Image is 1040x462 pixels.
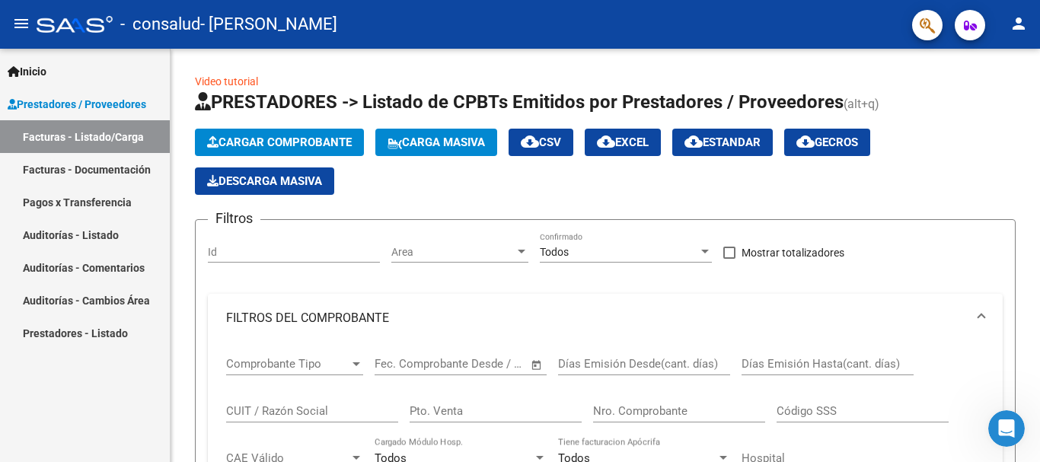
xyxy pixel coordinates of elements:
[226,357,349,371] span: Comprobante Tipo
[8,96,146,113] span: Prestadores / Proveedores
[388,135,485,149] span: Carga Masiva
[844,97,879,111] span: (alt+q)
[207,174,322,188] span: Descarga Masiva
[597,132,615,151] mat-icon: cloud_download
[1010,14,1028,33] mat-icon: person
[672,129,773,156] button: Estandar
[375,357,436,371] input: Fecha inicio
[796,132,815,151] mat-icon: cloud_download
[208,208,260,229] h3: Filtros
[684,135,761,149] span: Estandar
[540,246,569,258] span: Todos
[521,135,561,149] span: CSV
[585,129,661,156] button: EXCEL
[391,246,515,259] span: Area
[528,356,546,374] button: Open calendar
[195,167,334,195] app-download-masive: Descarga masiva de comprobantes (adjuntos)
[597,135,649,149] span: EXCEL
[521,132,539,151] mat-icon: cloud_download
[684,132,703,151] mat-icon: cloud_download
[784,129,870,156] button: Gecros
[195,167,334,195] button: Descarga Masiva
[375,129,497,156] button: Carga Masiva
[195,91,844,113] span: PRESTADORES -> Listado de CPBTs Emitidos por Prestadores / Proveedores
[226,310,966,327] mat-panel-title: FILTROS DEL COMPROBANTE
[509,129,573,156] button: CSV
[8,63,46,80] span: Inicio
[796,135,858,149] span: Gecros
[12,14,30,33] mat-icon: menu
[988,410,1025,447] iframe: Intercom live chat
[208,294,1003,343] mat-expansion-panel-header: FILTROS DEL COMPROBANTE
[195,129,364,156] button: Cargar Comprobante
[200,8,337,41] span: - [PERSON_NAME]
[742,244,844,262] span: Mostrar totalizadores
[195,75,258,88] a: Video tutorial
[450,357,524,371] input: Fecha fin
[207,135,352,149] span: Cargar Comprobante
[120,8,200,41] span: - consalud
